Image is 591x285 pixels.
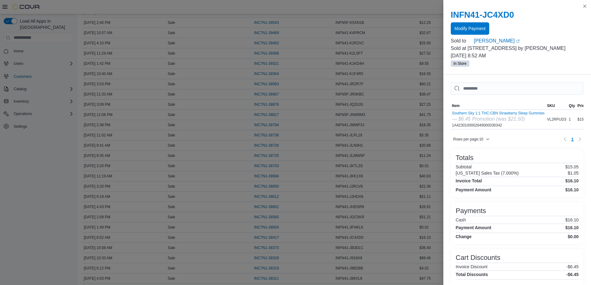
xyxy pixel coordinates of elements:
[567,102,576,109] button: Qty
[566,272,579,277] h4: -$6.45
[581,2,589,10] button: Close this dialog
[569,134,576,144] button: Page 1 of 1
[451,136,492,143] button: Rows per page:10
[546,102,567,109] button: SKU
[454,61,467,66] span: In Store
[452,111,545,128] div: 1A4230100002649000030342
[456,154,473,162] h3: Totals
[561,136,569,143] button: Previous page
[561,134,584,144] nav: Pagination for table: MemoryTable from EuiInMemoryTable
[452,111,545,115] button: Southern Sky 1:1 THC:CBN Strawberry Sleep Gummies
[456,225,491,230] h4: Payment Amount
[456,217,466,222] h6: Cash
[568,234,579,239] h4: $0.00
[577,103,586,108] span: Price
[565,187,579,192] h4: $16.10
[456,207,486,215] h3: Payments
[456,178,482,183] h4: Invoice Total
[451,22,489,35] button: Modify Payment
[547,103,555,108] span: SKU
[456,254,500,261] h3: Cart Discounts
[451,10,584,20] h2: INFN41-JC4XD0
[456,264,488,269] h6: Invoice Discount
[451,60,469,67] span: In Store
[474,37,584,45] a: [PERSON_NAME]External link
[566,264,579,269] p: -$6.45
[567,116,576,123] div: 1
[568,171,579,176] p: $1.05
[569,103,575,108] span: Qty
[456,187,491,192] h4: Payment Amount
[571,136,574,142] span: 1
[452,103,460,108] span: Item
[576,102,590,109] button: Price
[569,134,576,144] ul: Pagination for table: MemoryTable from EuiInMemoryTable
[456,272,488,277] h4: Total Discounts
[452,115,545,123] div: — $6.45 Promotion (was $21.50)
[456,234,472,239] h4: Change
[565,225,579,230] h4: $16.10
[565,217,579,222] p: $16.10
[456,164,472,169] h6: Subtotal
[451,82,584,95] input: This is a search bar. As you type, the results lower in the page will automatically filter.
[451,45,584,52] p: Sold at [STREET_ADDRESS] by [PERSON_NAME]
[547,117,566,122] span: VL2RPUD3
[576,116,590,123] div: $15.05
[451,37,473,45] div: Sold to
[576,136,584,143] button: Next page
[453,137,483,142] span: Rows per page : 10
[451,102,546,109] button: Item
[454,25,486,32] span: Modify Payment
[565,164,579,169] p: $15.05
[456,171,519,176] h6: [US_STATE] Sales Tax (7.000%)
[565,178,579,183] h4: $16.10
[516,39,520,43] svg: External link
[451,52,584,60] p: [DATE] 8:52 AM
